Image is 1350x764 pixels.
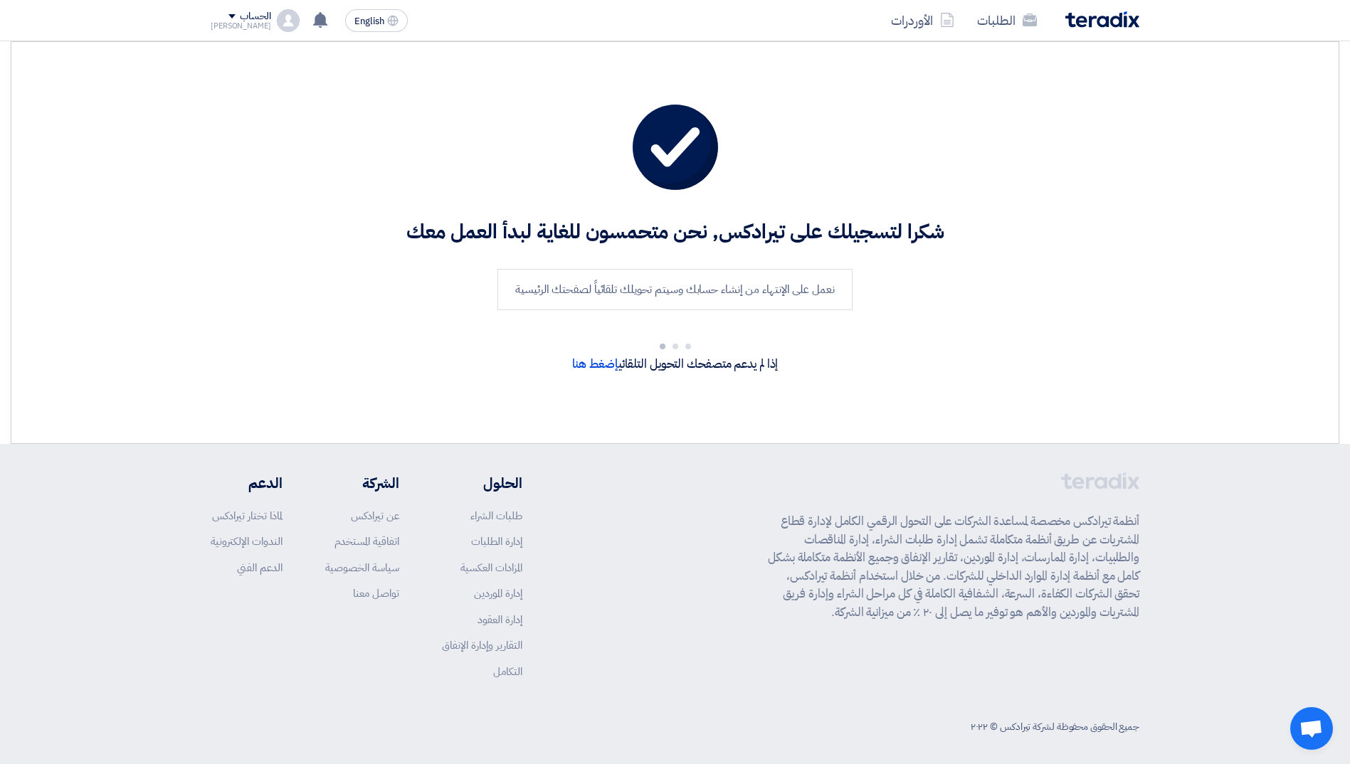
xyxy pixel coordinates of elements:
a: اتفاقية المستخدم [334,534,399,549]
p: إذا لم يدعم متصفحك التحويل التلقائي [71,355,1279,373]
div: [PERSON_NAME] [211,22,271,30]
a: إدارة الطلبات [471,534,522,549]
img: profile_test.png [277,9,300,32]
a: الندوات الإلكترونية [211,534,283,549]
div: جميع الحقوق محفوظة لشركة تيرادكس © ٢٠٢٢ [971,719,1139,734]
span: English [354,16,384,26]
div: الحساب [240,11,270,23]
div: Open chat [1290,707,1333,750]
a: المزادات العكسية [460,560,522,575]
a: إدارة العقود [478,612,522,627]
a: إدارة الموردين [474,585,522,601]
a: عن تيرادكس [351,508,399,524]
a: إضغط هنا [572,355,618,373]
h2: شكرا لتسجيلك على تيرادكس, نحن متحمسون للغاية لبدأ العمل معك [71,218,1279,246]
a: التكامل [493,664,522,679]
p: أنظمة تيرادكس مخصصة لمساعدة الشركات على التحول الرقمي الكامل لإدارة قطاع المشتريات عن طريق أنظمة ... [768,512,1139,621]
img: tick.svg [633,105,718,190]
li: الشركة [325,472,399,494]
li: الدعم [211,472,283,494]
a: الأوردرات [880,4,966,37]
a: لماذا تختار تيرادكس [212,508,283,524]
img: Teradix logo [1065,11,1139,28]
a: الدعم الفني [237,560,283,575]
a: تواصل معنا [353,585,399,601]
a: الطلبات [966,4,1048,37]
li: الحلول [442,472,522,494]
a: التقارير وإدارة الإنفاق [442,637,522,653]
button: English [345,9,408,32]
a: سياسة الخصوصية [325,560,399,575]
div: نعمل على الإنتهاء من إنشاء حسابك وسيتم تحويلك تلقائياً لصفحتك الرئيسية [497,269,852,310]
a: طلبات الشراء [470,508,522,524]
